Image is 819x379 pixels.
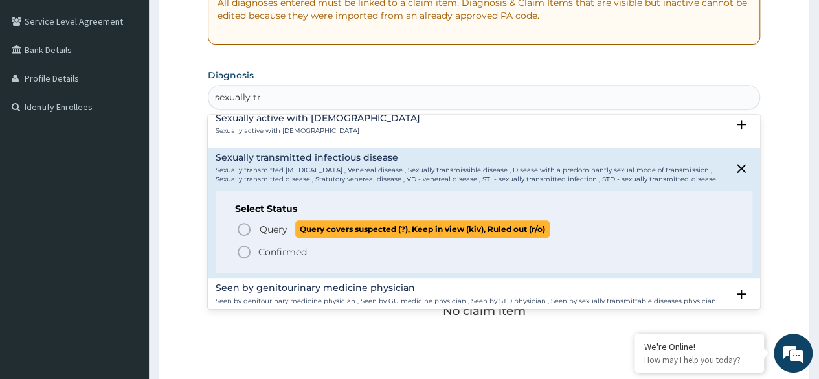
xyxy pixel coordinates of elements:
[734,161,749,176] i: close select status
[216,283,715,293] h4: Seen by genitourinary medicine physician
[208,69,254,82] label: Diagnosis
[75,109,179,240] span: We're online!
[644,354,754,365] p: How may I help you today?
[212,6,243,38] div: Minimize live chat window
[216,153,727,163] h4: Sexually transmitted infectious disease
[24,65,52,97] img: d_794563401_company_1708531726252_794563401
[67,73,218,89] div: Chat with us now
[295,220,550,238] span: Query covers suspected (?), Keep in view (kiv), Ruled out (r/o)
[734,286,749,302] i: open select status
[644,341,754,352] div: We're Online!
[216,126,420,135] p: Sexually active with [DEMOGRAPHIC_DATA]
[236,222,252,237] i: status option query
[236,244,252,260] i: status option filled
[734,117,749,132] i: open select status
[258,246,307,258] p: Confirmed
[6,246,247,292] textarea: Type your message and hit 'Enter'
[442,304,525,317] p: No claim item
[216,113,420,123] h4: Sexually active with [DEMOGRAPHIC_DATA]
[216,166,727,185] p: Sexually transmitted [MEDICAL_DATA] , Venereal disease , Sexually transmissible disease , Disease...
[260,223,287,236] span: Query
[216,297,715,306] p: Seen by genitourinary medicine physician , Seen by GU medicine physician , Seen by STD physician ...
[235,204,733,214] h6: Select Status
